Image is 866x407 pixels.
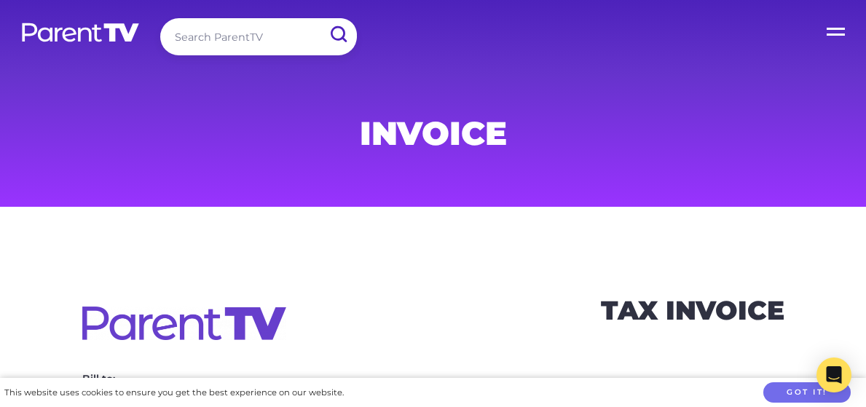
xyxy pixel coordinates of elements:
[4,385,344,400] div: This website uses cookies to ensure you get the best experience on our website.
[610,373,783,403] td: OVL6JVLF-0002
[319,18,357,51] input: Submit
[160,18,357,55] input: Search ParentTV
[82,372,115,385] strong: Bill to:
[435,373,608,403] th: Invoice number
[601,299,784,322] h1: Tax Invoice
[82,119,784,148] h1: Invoice
[816,357,851,392] div: Open Intercom Messenger
[763,382,851,403] button: Got it!
[20,22,141,43] img: parenttv-logo-white.4c85aaf.svg
[82,307,286,340] img: parenttv-logo-purple-nobackground-560x91.d12188c.png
